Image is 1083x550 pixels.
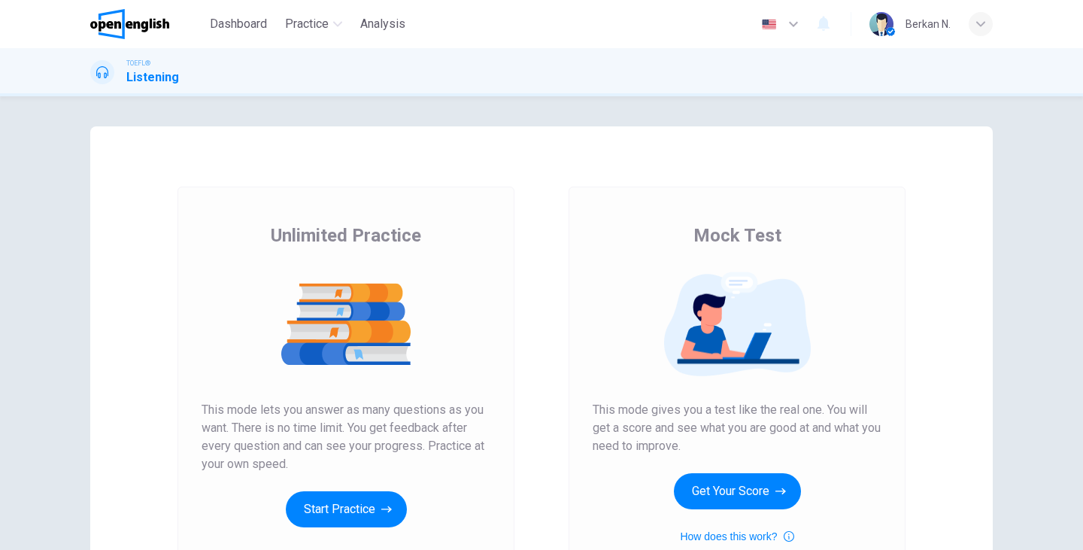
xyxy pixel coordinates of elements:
[760,19,778,30] img: en
[680,527,793,545] button: How does this work?
[360,15,405,33] span: Analysis
[90,9,204,39] a: OpenEnglish logo
[126,58,150,68] span: TOEFL®
[285,15,329,33] span: Practice
[202,401,490,473] span: This mode lets you answer as many questions as you want. There is no time limit. You get feedback...
[210,15,267,33] span: Dashboard
[869,12,893,36] img: Profile picture
[286,491,407,527] button: Start Practice
[593,401,881,455] span: This mode gives you a test like the real one. You will get a score and see what you are good at a...
[674,473,801,509] button: Get Your Score
[204,11,273,38] button: Dashboard
[90,9,169,39] img: OpenEnglish logo
[693,223,781,248] span: Mock Test
[354,11,411,38] button: Analysis
[271,223,421,248] span: Unlimited Practice
[279,11,348,38] button: Practice
[126,68,179,87] h1: Listening
[906,15,951,33] div: Berkan N.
